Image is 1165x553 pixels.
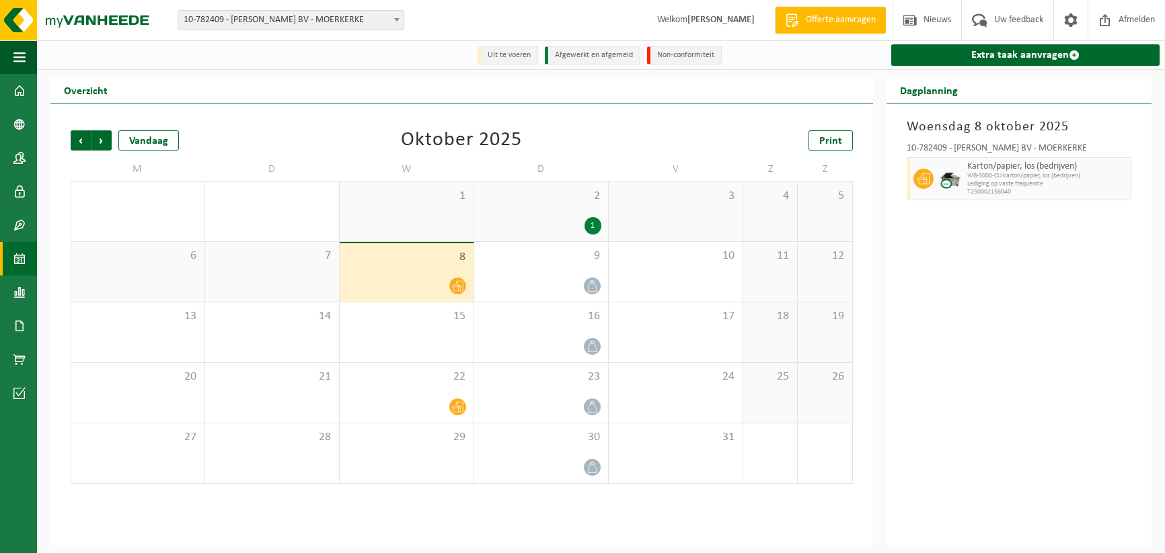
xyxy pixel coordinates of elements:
div: Vandaag [118,130,179,151]
span: 14 [212,309,332,324]
a: Extra taak aanvragen [891,44,1160,66]
span: 8 [346,250,467,265]
td: V [609,157,743,181]
td: Z [743,157,798,181]
span: 16 [481,309,601,324]
span: Lediging op vaste frequentie [967,180,1127,188]
a: Print [809,130,853,151]
span: 13 [78,309,198,324]
span: WB-5000-CU karton/papier, los (bedrijven) [967,172,1127,180]
span: Volgende [91,130,112,151]
li: Afgewerkt en afgemeld [545,46,640,65]
div: Oktober 2025 [401,130,522,151]
span: 15 [346,309,467,324]
td: Z [798,157,852,181]
img: WB-5000-CU [940,169,961,189]
span: 26 [804,370,845,384]
span: 3 [615,189,736,204]
strong: [PERSON_NAME] [687,15,755,25]
span: 17 [615,309,736,324]
li: Uit te voeren [478,46,538,65]
h3: Woensdag 8 oktober 2025 [907,117,1131,137]
span: 6 [78,249,198,263]
span: 7 [212,249,332,263]
span: 24 [615,370,736,384]
td: D [474,157,609,181]
iframe: chat widget [7,523,225,553]
span: 19 [804,309,845,324]
span: Vorige [71,130,91,151]
li: Non-conformiteit [647,46,722,65]
span: 9 [481,249,601,263]
span: 5 [804,189,845,204]
div: 1 [585,217,601,235]
span: 10 [615,249,736,263]
h2: Overzicht [50,77,121,103]
span: 21 [212,370,332,384]
span: 10-782409 - VAN CAUWENBERGHE BV - MOERKERKE [178,11,404,30]
td: D [205,157,340,181]
span: 31 [615,430,736,445]
span: 10-782409 - VAN CAUWENBERGHE BV - MOERKERKE [178,10,404,30]
a: Offerte aanvragen [775,7,886,34]
span: 23 [481,370,601,384]
span: Print [819,136,842,146]
td: M [71,157,205,181]
span: T250002156040 [967,188,1127,196]
span: 4 [750,189,790,204]
h2: Dagplanning [887,77,971,103]
span: 22 [346,370,467,384]
span: 1 [346,189,467,204]
span: 11 [750,249,790,263]
span: Karton/papier, los (bedrijven) [967,161,1127,172]
td: W [340,157,474,181]
span: 20 [78,370,198,384]
span: 27 [78,430,198,445]
span: 29 [346,430,467,445]
span: 25 [750,370,790,384]
span: 30 [481,430,601,445]
span: 2 [481,189,601,204]
span: 12 [804,249,845,263]
div: 10-782409 - [PERSON_NAME] BV - MOERKERKE [907,144,1131,157]
span: 18 [750,309,790,324]
span: Offerte aanvragen [802,13,879,27]
span: 28 [212,430,332,445]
